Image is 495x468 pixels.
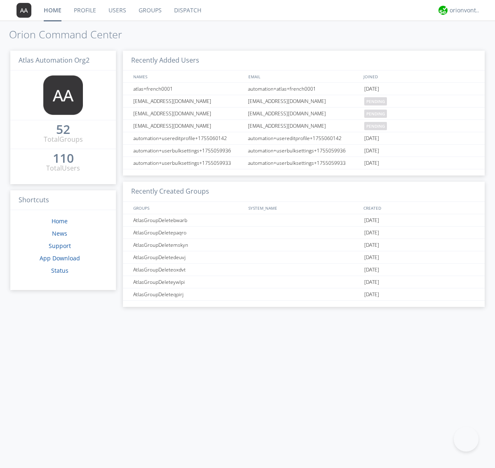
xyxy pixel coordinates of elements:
img: 29d36aed6fa347d5a1537e7736e6aa13 [438,6,448,15]
a: AtlasGroupDeletepaqro[DATE] [123,227,485,239]
div: AtlasGroupDeleteoxdvt [131,264,245,276]
div: JOINED [361,70,477,82]
div: automation+atlas+french0001 [246,83,362,95]
div: AtlasGroupDeletedeuvj [131,251,245,263]
div: [EMAIL_ADDRESS][DOMAIN_NAME] [131,108,245,119]
a: Home [52,217,68,225]
div: [EMAIL_ADDRESS][DOMAIN_NAME] [246,95,362,107]
div: NAMES [131,70,244,82]
h3: Recently Created Groups [123,182,485,202]
div: EMAIL [246,70,361,82]
div: CREATED [361,202,477,214]
div: AtlasGroupDeletebwarb [131,214,245,226]
div: [EMAIL_ADDRESS][DOMAIN_NAME] [246,120,362,132]
div: automation+userbulksettings+1755059936 [246,145,362,157]
img: 373638.png [16,3,31,18]
iframe: Toggle Customer Support [454,427,478,452]
a: News [52,229,67,237]
div: Total Groups [44,135,83,144]
img: 373638.png [43,75,83,115]
span: [DATE] [364,288,379,301]
span: [DATE] [364,227,379,239]
a: AtlasGroupDeletemskyn[DATE] [123,239,485,251]
div: AtlasGroupDeleteqpirj [131,288,245,300]
div: 52 [56,125,70,133]
div: GROUPS [131,202,244,214]
span: pending [364,110,387,118]
span: [DATE] [364,276,379,288]
a: [EMAIL_ADDRESS][DOMAIN_NAME][EMAIL_ADDRESS][DOMAIN_NAME]pending [123,95,485,108]
a: automation+userbulksettings+1755059933automation+userbulksettings+1755059933[DATE] [123,157,485,169]
span: pending [364,97,387,105]
a: atlas+french0001automation+atlas+french0001[DATE] [123,83,485,95]
a: 110 [53,154,74,164]
span: [DATE] [364,264,379,276]
a: AtlasGroupDeleteoxdvt[DATE] [123,264,485,276]
span: [DATE] [364,132,379,145]
div: [EMAIL_ADDRESS][DOMAIN_NAME] [131,120,245,132]
div: [EMAIL_ADDRESS][DOMAIN_NAME] [246,108,362,119]
h3: Shortcuts [10,190,116,211]
span: [DATE] [364,214,379,227]
a: AtlasGroupDeletebwarb[DATE] [123,214,485,227]
a: automation+usereditprofile+1755060142automation+usereditprofile+1755060142[DATE] [123,132,485,145]
span: Atlas Automation Org2 [19,56,90,65]
div: AtlasGroupDeletemskyn [131,239,245,251]
span: pending [364,122,387,130]
span: [DATE] [364,83,379,95]
span: [DATE] [364,251,379,264]
a: AtlasGroupDeleteqpirj[DATE] [123,288,485,301]
div: [EMAIL_ADDRESS][DOMAIN_NAME] [131,95,245,107]
a: automation+userbulksettings+1755059936automation+userbulksettings+1755059936[DATE] [123,145,485,157]
a: Status [51,267,68,274]
a: App Download [40,254,80,262]
a: Support [49,242,71,250]
div: 110 [53,154,74,162]
div: orionvontas+atlas+automation+org2 [450,6,481,14]
div: automation+userbulksettings+1755059933 [246,157,362,169]
div: automation+usereditprofile+1755060142 [131,132,245,144]
div: SYSTEM_NAME [246,202,361,214]
a: AtlasGroupDeletedeuvj[DATE] [123,251,485,264]
h3: Recently Added Users [123,51,485,71]
a: AtlasGroupDeleteywlpi[DATE] [123,276,485,288]
span: [DATE] [364,239,379,251]
div: automation+usereditprofile+1755060142 [246,132,362,144]
a: 52 [56,125,70,135]
div: automation+userbulksettings+1755059936 [131,145,245,157]
div: atlas+french0001 [131,83,245,95]
a: [EMAIL_ADDRESS][DOMAIN_NAME][EMAIL_ADDRESS][DOMAIN_NAME]pending [123,120,485,132]
div: Total Users [46,164,80,173]
a: [EMAIL_ADDRESS][DOMAIN_NAME][EMAIL_ADDRESS][DOMAIN_NAME]pending [123,108,485,120]
span: [DATE] [364,157,379,169]
span: [DATE] [364,145,379,157]
div: AtlasGroupDeleteywlpi [131,276,245,288]
div: AtlasGroupDeletepaqro [131,227,245,239]
div: automation+userbulksettings+1755059933 [131,157,245,169]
